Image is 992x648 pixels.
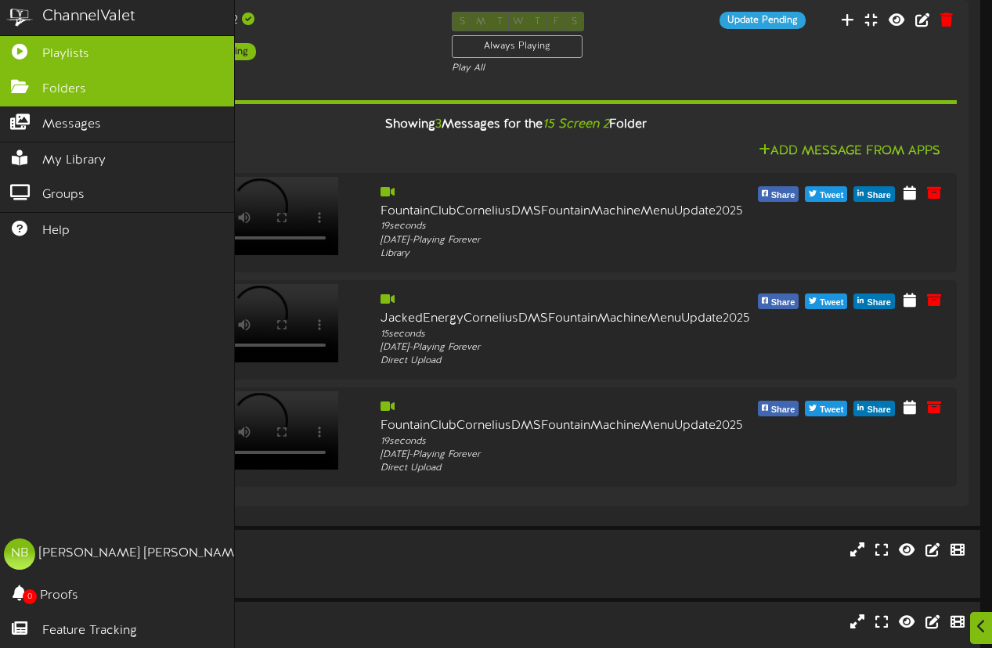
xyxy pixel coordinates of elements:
button: Tweet [805,293,847,309]
span: Tweet [817,187,846,204]
div: ChannelValet [42,5,135,28]
i: 15 Screen 2 [543,117,609,131]
span: Feature Tracking [42,622,137,640]
div: Update Pending [720,12,806,29]
button: Share [758,401,799,416]
div: IDC PRO ( 12:5 ) [63,560,427,573]
div: Always Playing [452,35,583,58]
span: Groups [42,186,85,204]
span: Help [42,222,70,240]
div: FountainClubCorneliusDMSFountainMachineMenuUpdate2025 [381,185,725,221]
div: [DATE] - Playing Forever [381,341,725,355]
div: Library [381,247,725,261]
div: 15 seconds [381,328,725,341]
div: [PERSON_NAME] [PERSON_NAME] [39,545,245,563]
span: 3 [435,117,442,131]
div: 15 Screen 2 [150,12,428,30]
div: Showing Messages for the Folder [63,108,969,142]
button: Add Message From Apps [754,142,945,161]
span: Share [768,294,799,311]
div: [DATE] - Playing Forever [381,234,725,247]
button: Share [758,293,799,309]
span: Folders [42,81,86,99]
button: Tweet [805,401,847,416]
span: Tweet [817,401,846,419]
span: Tweet [817,294,846,311]
button: Share [758,186,799,202]
span: Share [864,294,894,311]
div: OnCue 4 [63,542,427,560]
button: Share [853,401,895,416]
span: My Library [42,152,106,170]
button: Share [853,293,895,309]
div: Play All [452,62,655,75]
div: 19 seconds [381,220,725,233]
div: JackedEnergyCorneliusDMSFountainMachineMenuUpdate2025 [381,292,725,328]
div: IDC PRO ( 12:5 ) [63,632,427,645]
button: Share [853,186,895,202]
span: Share [768,187,799,204]
span: Share [768,401,799,419]
div: [DATE] - Playing Forever [381,448,725,462]
div: Direct Upload [381,462,725,475]
span: Share [864,401,894,419]
div: 19 seconds [381,435,725,448]
button: Tweet [805,186,847,202]
div: OnCue 6 [63,614,427,632]
div: IDC PRO ( 12:5 ) [150,30,428,43]
span: Messages [42,116,101,134]
div: # 9477 [63,573,427,586]
span: Proofs [40,587,78,605]
div: NB [4,538,35,570]
div: Direct Upload [381,355,725,368]
span: Playlists [42,45,89,63]
span: Share [864,187,894,204]
span: 0 [23,589,37,604]
div: FountainClubCorneliusDMSFountainMachineMenuUpdate2025 [381,399,725,435]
